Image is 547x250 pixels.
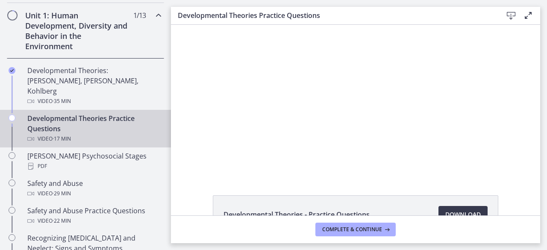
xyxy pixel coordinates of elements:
iframe: Video Lesson [171,25,540,176]
a: Download [438,206,488,223]
span: Download [445,209,481,220]
i: Completed [9,67,15,74]
div: PDF [27,161,161,171]
span: · 17 min [53,134,71,144]
div: [PERSON_NAME] Psychosocial Stages [27,151,161,171]
div: Developmental Theories: [PERSON_NAME], [PERSON_NAME], Kohlberg [27,65,161,106]
div: Video [27,134,161,144]
span: · 29 min [53,188,71,199]
button: Complete & continue [315,223,396,236]
div: Video [27,96,161,106]
h3: Developmental Theories Practice Questions [178,10,489,21]
div: Safety and Abuse [27,178,161,199]
span: · 22 min [53,216,71,226]
div: Video [27,188,161,199]
div: Developmental Theories Practice Questions [27,113,161,144]
span: 1 / 13 [133,10,146,21]
span: · 35 min [53,96,71,106]
h2: Unit 1: Human Development, Diversity and Behavior in the Environment [25,10,129,51]
div: Safety and Abuse Practice Questions [27,206,161,226]
span: Complete & continue [322,226,382,233]
div: Video [27,216,161,226]
span: Developmental Theories - Practice Questions [224,209,370,220]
